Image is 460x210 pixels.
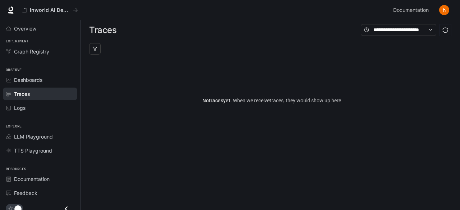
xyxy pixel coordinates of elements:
[14,90,30,98] span: Traces
[14,104,26,112] span: Logs
[14,48,49,55] span: Graph Registry
[89,23,116,37] h1: Traces
[14,147,52,154] span: TTS Playground
[437,3,451,17] button: User avatar
[393,6,429,15] span: Documentation
[3,45,77,58] a: Graph Registry
[442,27,448,33] span: sync
[3,130,77,143] a: LLM Playground
[14,175,50,183] span: Documentation
[3,88,77,100] a: Traces
[232,98,341,103] span: When we receive traces , they would show up here
[439,5,449,15] img: User avatar
[3,173,77,185] a: Documentation
[19,3,81,17] button: All workspaces
[14,133,53,140] span: LLM Playground
[202,97,341,104] article: No traces yet.
[3,144,77,157] a: TTS Playground
[3,187,77,199] a: Feedback
[14,76,42,84] span: Dashboards
[14,189,37,197] span: Feedback
[30,7,70,13] p: Inworld AI Demos
[14,25,36,32] span: Overview
[390,3,434,17] a: Documentation
[3,22,77,35] a: Overview
[3,102,77,114] a: Logs
[3,74,77,86] a: Dashboards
